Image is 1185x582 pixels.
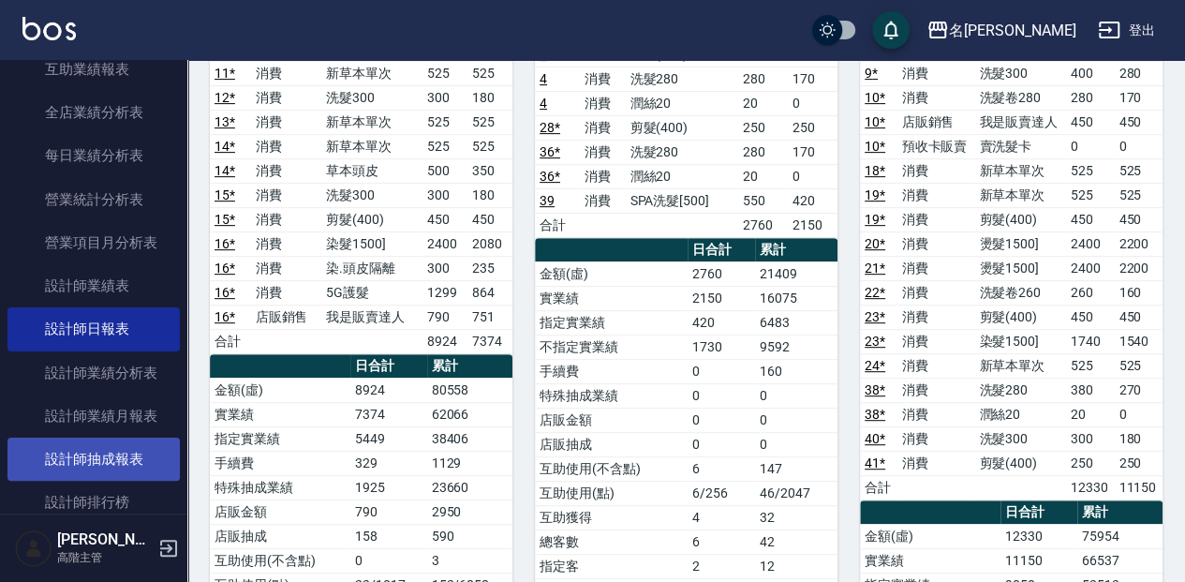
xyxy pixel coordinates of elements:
a: 設計師抽成報表 [7,438,180,481]
td: 洗髮280 [625,140,737,164]
td: 0 [788,91,837,115]
td: 46/2047 [755,481,837,505]
td: 525 [467,110,512,134]
a: 4 [540,71,547,86]
td: 525 [1114,183,1163,207]
td: 消費 [896,329,974,353]
td: 店販金額 [210,500,350,524]
td: 消費 [251,110,322,134]
td: 消費 [896,402,974,426]
td: 450 [467,207,512,231]
td: 280 [738,140,788,164]
td: 新草本單次 [974,183,1065,207]
td: 329 [350,451,426,475]
td: 170 [788,67,837,91]
td: 消費 [580,91,625,115]
td: 250 [788,115,837,140]
td: 751 [467,305,512,329]
td: 2080 [467,231,512,256]
a: 全店業績分析表 [7,91,180,134]
td: 300 [422,256,467,280]
td: 160 [1114,280,1163,305]
td: 62066 [427,402,513,426]
td: 0 [755,408,837,432]
td: 洗髮300 [321,183,422,207]
td: 0 [1114,402,1163,426]
td: 420 [788,188,837,213]
td: 2 [688,554,755,578]
td: 12330 [1000,524,1076,548]
td: 預收卡販賣 [896,134,974,158]
td: 洗髮300 [321,85,422,110]
td: 525 [1066,353,1115,378]
td: 消費 [896,280,974,305]
th: 累計 [1077,500,1163,525]
td: 170 [788,140,837,164]
td: 消費 [580,67,625,91]
th: 日合計 [1000,500,1076,525]
td: 450 [1066,207,1115,231]
td: 2760 [688,261,755,286]
td: 消費 [580,164,625,188]
td: 1129 [427,451,513,475]
td: 消費 [896,207,974,231]
a: 設計師排行榜 [7,481,180,524]
th: 日合計 [688,238,755,262]
td: 消費 [251,231,322,256]
td: 160 [755,359,837,383]
td: 525 [1114,353,1163,378]
td: 12330 [1066,475,1115,500]
td: 燙髮1500] [974,231,1065,256]
h5: [PERSON_NAME] [57,530,153,549]
a: 營業項目月分析表 [7,221,180,264]
td: 420 [688,310,755,335]
td: 66537 [1077,548,1163,573]
td: 6 [688,530,755,554]
td: 消費 [580,188,625,213]
td: 380 [1066,378,1115,402]
td: 2950 [427,500,513,524]
td: 790 [350,500,426,524]
th: 日合計 [350,354,426,379]
td: 9592 [755,335,837,359]
td: 170 [1114,85,1163,110]
td: 16075 [755,286,837,310]
td: 270 [1114,378,1163,402]
td: 2400 [1066,256,1115,280]
td: 280 [1114,61,1163,85]
td: 洗髮300 [974,426,1065,451]
a: 設計師業績表 [7,264,180,307]
td: 2200 [1114,256,1163,280]
td: 0 [788,164,837,188]
td: 525 [422,61,467,85]
td: 消費 [896,231,974,256]
td: 300 [422,85,467,110]
td: 潤絲20 [974,402,1065,426]
td: 250 [1114,451,1163,475]
td: 消費 [896,256,974,280]
td: 互助獲得 [535,505,688,530]
a: 4 [540,96,547,111]
button: 名[PERSON_NAME] [919,11,1083,50]
td: 525 [1066,183,1115,207]
td: 店販銷售 [896,110,974,134]
th: 累計 [755,238,837,262]
td: 指定客 [535,554,688,578]
td: 2150 [688,286,755,310]
td: 450 [422,207,467,231]
td: 實業績 [210,402,350,426]
td: 指定實業績 [535,310,688,335]
td: 消費 [896,61,974,85]
td: 染.頭皮隔離 [321,256,422,280]
td: 金額(虛) [535,261,688,286]
td: 消費 [896,158,974,183]
td: 店販抽成 [535,432,688,456]
td: 消費 [251,207,322,231]
td: 新草本單次 [974,158,1065,183]
td: 280 [738,67,788,91]
td: 1925 [350,475,426,500]
td: 消費 [896,451,974,475]
a: 設計師日報表 [7,307,180,351]
td: 450 [1114,305,1163,329]
td: 0 [688,408,755,432]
